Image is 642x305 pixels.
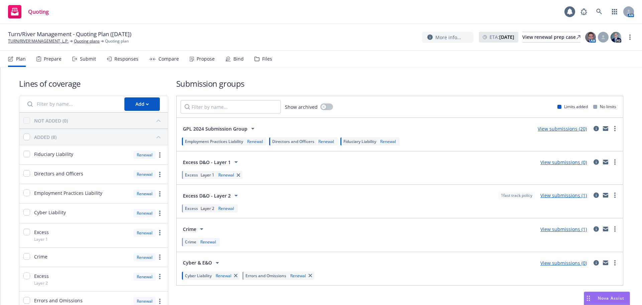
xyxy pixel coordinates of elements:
[611,259,619,267] a: more
[343,139,376,144] span: Fiduciary Liability
[602,191,610,199] a: mail
[181,189,242,202] button: Excess D&O - Layer 2
[34,117,68,124] div: NOT ADDED (0)
[540,192,587,199] a: View submissions (1)
[34,229,49,236] span: Excess
[183,192,231,199] span: Excess D&O - Layer 2
[422,32,473,43] button: More info...
[540,260,587,266] a: View submissions (0)
[501,193,532,199] span: 1 fast track policy
[598,295,624,301] span: Nova Assist
[285,103,318,110] span: Show archived
[608,5,621,18] a: Switch app
[8,30,131,38] span: Turn/River Management - Quoting Plan ([DATE])
[602,259,610,267] a: mail
[34,132,164,142] button: ADDED (8)
[183,259,212,266] span: Cyber & E&O
[34,297,83,304] span: Errors and Omissions
[557,104,588,109] div: Limits added
[592,259,600,267] a: circleInformation
[34,115,164,126] button: NOT ADDED (0)
[246,139,264,144] div: Renewal
[135,98,149,110] div: Add
[185,139,243,144] span: Employment Practices Liability
[34,134,57,141] div: ADDED (8)
[233,56,244,62] div: Bind
[538,126,587,132] a: View submissions (20)
[181,122,259,135] button: GPL 2024 Submission Group
[181,256,224,270] button: Cyber & E&O
[181,100,281,113] input: Filter by name...
[19,78,168,89] h1: Lines of coverage
[181,222,208,236] button: Crime
[540,159,587,165] a: View submissions (0)
[199,239,217,245] div: Renewal
[124,97,160,111] button: Add
[585,32,596,43] img: photo
[379,139,397,144] div: Renewal
[80,56,96,62] div: Submit
[214,273,233,279] div: Renewal
[133,170,156,178] div: Renewal
[34,170,83,177] span: Directors and Officers
[156,151,164,159] a: more
[156,190,164,198] a: more
[602,158,610,166] a: mail
[28,9,49,14] span: Quoting
[158,56,179,62] div: Compare
[185,273,212,279] span: Cyber Liability
[44,56,62,62] div: Prepare
[185,206,198,211] span: Excess
[289,273,307,279] div: Renewal
[156,253,164,261] a: more
[16,56,26,62] div: Plan
[197,56,215,62] div: Propose
[185,239,196,245] span: Crime
[133,273,156,281] div: Renewal
[245,273,286,279] span: Errors and Omissions
[611,125,619,133] a: more
[490,33,514,41] span: ETA :
[156,273,164,281] a: more
[602,225,610,233] a: mail
[156,229,164,237] a: more
[133,209,156,217] div: Renewal
[181,155,242,169] button: Excess D&O - Layer 1
[499,34,514,40] strong: [DATE]
[626,33,634,41] a: more
[540,226,587,232] a: View submissions (1)
[183,125,247,132] span: GPL 2024 Submission Group
[584,292,630,305] button: Nova Assist
[34,280,48,286] span: Layer 2
[5,2,51,21] a: Quoting
[602,125,610,133] a: mail
[34,273,49,280] span: Excess
[114,56,138,62] div: Responses
[34,253,47,260] span: Crime
[133,151,156,159] div: Renewal
[593,104,616,109] div: No limits
[176,78,623,89] h1: Submission groups
[105,38,129,44] span: Quoting plan
[34,189,102,197] span: Employment Practices Liability
[201,172,214,178] span: Layer 1
[156,209,164,217] a: more
[611,158,619,166] a: more
[611,191,619,199] a: more
[156,170,164,178] a: more
[584,292,593,305] div: Drag to move
[34,209,66,216] span: Cyber Liability
[23,97,120,111] input: Filter by name...
[435,34,461,41] span: More info...
[592,158,600,166] a: circleInformation
[8,38,69,44] a: TURN/RIVER MANAGEMENT, L.P.
[317,139,335,144] div: Renewal
[592,191,600,199] a: circleInformation
[183,159,231,166] span: Excess D&O - Layer 1
[611,32,621,43] img: photo
[272,139,314,144] span: Directors and Officers
[522,32,580,43] a: View renewal prep case
[611,225,619,233] a: more
[217,172,235,178] div: Renewal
